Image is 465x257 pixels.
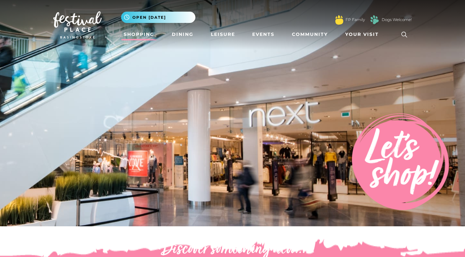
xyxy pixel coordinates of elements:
[121,12,195,23] button: Open [DATE]
[208,28,238,40] a: Leisure
[53,11,102,38] img: Festival Place Logo
[121,28,157,40] a: Shopping
[289,28,330,40] a: Community
[169,28,196,40] a: Dining
[250,28,277,40] a: Events
[382,17,412,23] a: Dogs Welcome!
[132,15,166,20] span: Open [DATE]
[346,17,365,23] a: FP Family
[345,31,379,38] span: Your Visit
[343,28,385,40] a: Your Visit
